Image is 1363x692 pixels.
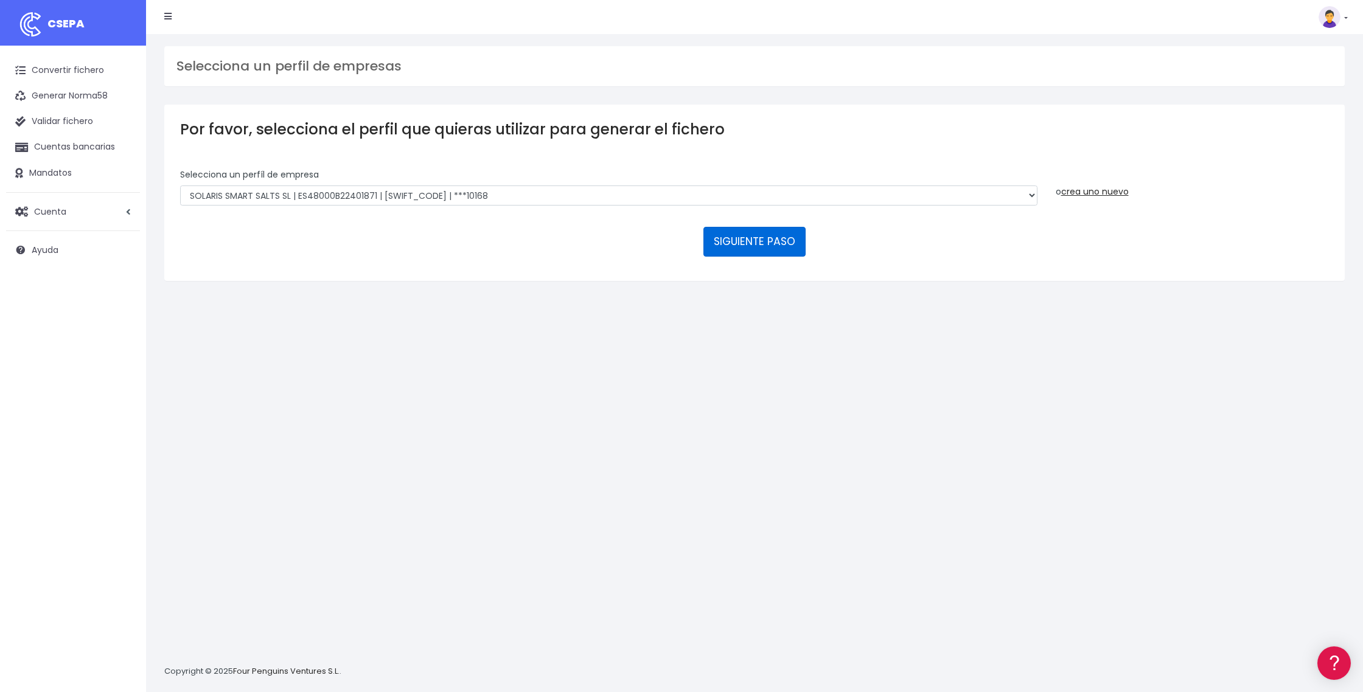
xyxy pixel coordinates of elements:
a: Cuentas bancarias [6,134,140,160]
a: POWERED BY ENCHANT [167,350,234,362]
div: Programadores [12,292,231,303]
a: Perfiles de empresas [12,210,231,229]
button: Contáctanos [12,325,231,347]
a: Cuenta [6,199,140,224]
a: Problemas habituales [12,173,231,192]
div: o [1056,168,1330,198]
div: Convertir ficheros [12,134,231,146]
a: API [12,311,231,330]
a: Mandatos [6,161,140,186]
h3: Por favor, selecciona el perfil que quieras utilizar para generar el fichero [180,120,1329,138]
a: Videotutoriales [12,192,231,210]
a: Ayuda [6,237,140,263]
img: profile [1319,6,1340,28]
h3: Selecciona un perfil de empresas [176,58,1333,74]
a: General [12,261,231,280]
a: Formatos [12,154,231,173]
label: Selecciona un perfíl de empresa [180,168,319,181]
a: Convertir fichero [6,58,140,83]
span: CSEPA [47,16,85,31]
div: Información general [12,85,231,96]
a: Información general [12,103,231,122]
a: Four Penguins Ventures S.L. [233,665,340,677]
a: crea uno nuevo [1061,185,1129,198]
p: Copyright © 2025 . [164,665,341,678]
div: Facturación [12,241,231,253]
span: Ayuda [32,244,58,256]
a: Generar Norma58 [6,83,140,109]
button: SIGUIENTE PASO [703,227,806,256]
span: Cuenta [34,205,66,217]
img: logo [15,9,46,40]
a: Validar fichero [6,109,140,134]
